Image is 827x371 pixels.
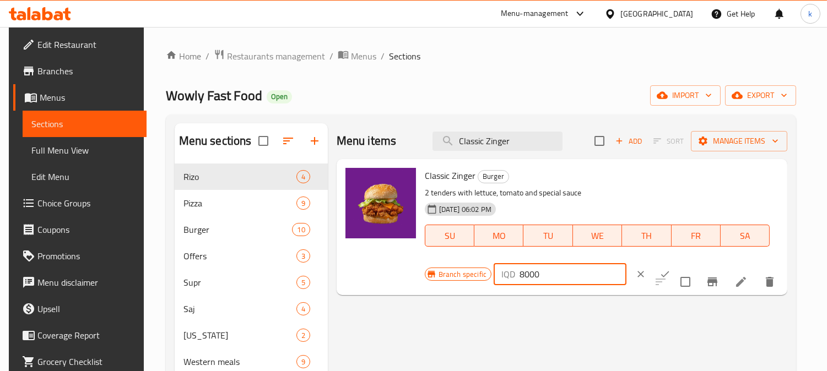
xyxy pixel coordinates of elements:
span: Rizo [183,170,296,183]
button: ok [653,262,677,286]
span: Coverage Report [37,329,138,342]
span: Select all sections [252,129,275,152]
button: TU [523,225,572,247]
a: Restaurants management [214,49,325,63]
button: Add section [301,128,328,154]
span: Grocery Checklist [37,355,138,368]
a: Sections [23,111,147,137]
a: Branches [13,58,147,84]
li: / [206,50,209,63]
div: Saj4 [175,296,328,322]
span: export [734,89,787,102]
button: Branch-specific-item [699,269,726,295]
span: Coupons [37,223,138,236]
div: Menu-management [501,7,569,20]
span: Supr [183,276,296,289]
span: 3 [297,251,310,261]
span: Branches [37,64,138,78]
div: items [296,276,310,289]
a: Edit Restaurant [13,31,147,58]
div: Offers3 [175,243,328,269]
span: SA [725,228,765,244]
span: Add [614,135,644,148]
img: Classic Zinger [345,168,416,238]
span: Select to update [674,270,697,293]
span: 4 [297,172,310,182]
li: / [381,50,385,63]
span: import [659,89,712,102]
div: items [296,355,310,368]
span: Classic Zinger [425,167,475,184]
a: Coupons [13,216,147,243]
button: Add [611,133,646,150]
div: items [292,223,310,236]
span: Pizza [183,197,296,210]
span: Sections [31,117,138,130]
span: Select section first [646,133,691,150]
span: Full Menu View [31,144,138,157]
span: MO [479,228,519,244]
span: Sort sections [275,128,301,154]
div: items [296,170,310,183]
input: search [433,132,563,151]
a: Coverage Report [13,322,147,348]
span: 2 [297,330,310,341]
button: clear [629,262,653,286]
button: import [650,85,721,106]
span: 9 [297,357,310,367]
a: Menus [338,49,376,63]
span: Sections [389,50,420,63]
a: Choice Groups [13,190,147,216]
span: Promotions [37,249,138,263]
span: Branch specific [434,269,491,280]
div: Burger [478,170,509,183]
div: items [296,302,310,315]
div: Rizo4 [175,163,328,190]
button: SA [721,225,770,247]
p: IQD [501,268,515,281]
span: TH [626,228,667,244]
button: WE [573,225,622,247]
span: FR [676,228,716,244]
button: TH [622,225,671,247]
span: 5 [297,277,310,288]
li: / [329,50,333,63]
div: items [296,197,310,210]
div: items [296,329,310,342]
span: Menu disclaimer [37,276,138,289]
div: Burger10 [175,216,328,243]
input: Please enter price [520,263,626,285]
span: Select section [588,129,611,152]
span: WE [577,228,618,244]
h2: Menu sections [179,133,252,149]
a: Menu disclaimer [13,269,147,296]
h2: Menu items [337,133,397,149]
button: FR [672,225,721,247]
span: Menus [40,91,138,104]
p: 2 tenders with lettuce, tomato and special sauce [425,186,770,200]
span: Choice Groups [37,197,138,210]
span: Wowly Fast Food [166,83,262,108]
span: Offers [183,249,296,263]
div: [US_STATE]2 [175,322,328,348]
span: Saj [183,302,296,315]
a: Edit menu item [734,275,748,288]
a: Promotions [13,243,147,269]
div: items [296,249,310,263]
span: Burger [183,223,293,236]
a: Full Menu View [23,137,147,163]
span: Western meals [183,355,296,368]
button: Manage items [691,131,787,151]
span: Menus [351,50,376,63]
a: Home [166,50,201,63]
div: Open [267,90,292,103]
span: Open [267,92,292,101]
span: Upsell [37,302,138,315]
nav: breadcrumb [166,49,797,63]
span: Edit Restaurant [37,38,138,51]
